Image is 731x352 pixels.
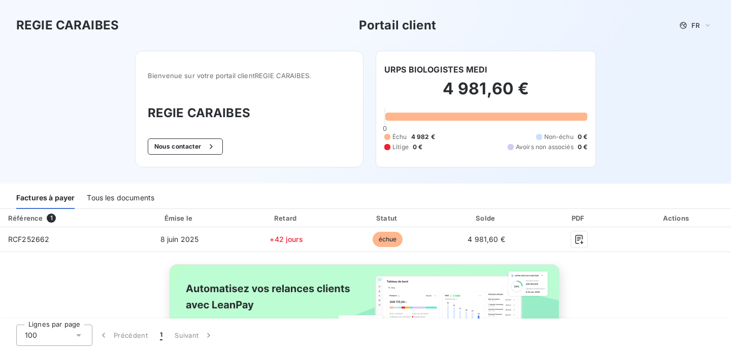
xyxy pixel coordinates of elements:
div: Tous les documents [87,188,154,209]
button: 1 [154,325,169,346]
span: RCF252662 [8,235,49,243]
span: 100 [25,330,37,340]
span: 4 981,60 € [468,235,505,243]
div: Émise le [126,213,234,223]
div: Solde [440,213,533,223]
h3: Portail client [359,16,436,34]
span: 0 € [578,143,587,152]
span: 0 € [578,132,587,142]
span: Bienvenue sur votre portail client REGIE CARAIBES . [148,72,351,80]
span: Litige [392,143,409,152]
h3: REGIE CARAIBES [16,16,119,34]
span: 4 982 € [411,132,435,142]
span: FR [691,21,700,29]
h6: URPS BIOLOGISTES MEDI [384,63,487,76]
h3: REGIE CARAIBES [148,104,351,122]
span: +42 jours [270,235,303,243]
div: PDF [537,213,621,223]
span: Échu [392,132,407,142]
span: 0 € [413,143,422,152]
div: Statut [340,213,436,223]
span: 0 [383,124,387,132]
span: Non-échu [544,132,574,142]
div: Référence [8,214,43,222]
span: 1 [160,330,162,340]
div: Factures à payer [16,188,75,209]
div: Retard [237,213,336,223]
span: Avoirs non associés [516,143,574,152]
button: Nous contacter [148,138,223,155]
span: échue [373,232,403,247]
h2: 4 981,60 € [384,79,587,109]
button: Précédent [92,325,154,346]
span: 8 juin 2025 [160,235,199,243]
span: 1 [47,214,56,223]
button: Suivant [169,325,220,346]
div: Actions [625,213,729,223]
